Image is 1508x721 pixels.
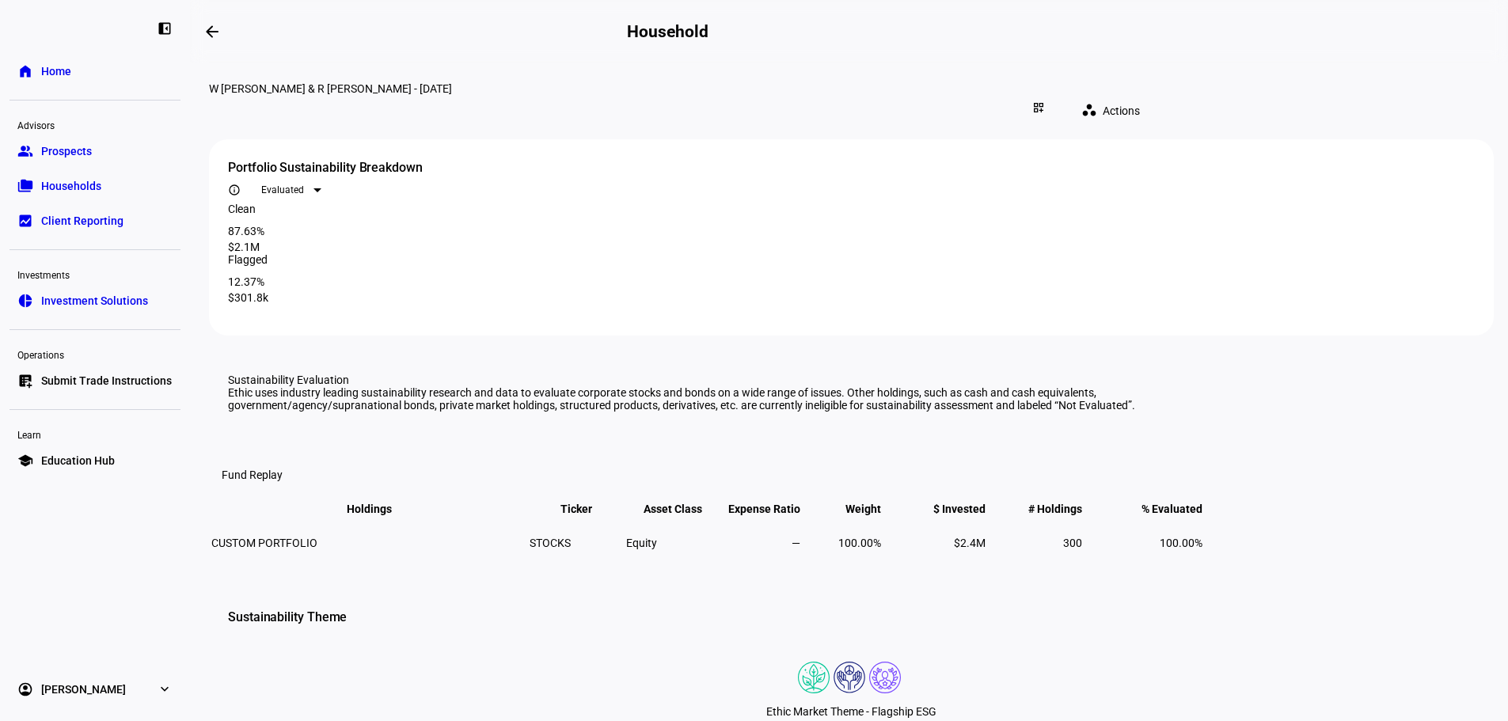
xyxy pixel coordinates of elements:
eth-mat-symbol: account_circle [17,681,33,697]
a: homeHome [9,55,180,87]
span: Prospects [41,143,92,159]
mat-icon: arrow_backwards [203,22,222,41]
eth-mat-symbol: group [17,143,33,159]
mat-icon: workspaces [1081,102,1097,118]
span: Evaluated [261,184,304,195]
div: W Hofmann & R Welling - August 26, 2025 [209,82,1159,95]
div: Advisors [9,113,180,135]
span: $2.4M [954,537,986,549]
span: Ticker [560,503,592,515]
div: Sustainability Evaluation [228,374,1475,386]
div: 87.63% [228,225,1320,237]
div: Sustainability Theme [209,589,1494,646]
span: Asset Class [644,503,702,515]
eth-mat-symbol: home [17,63,33,79]
mat-icon: dashboard_customize [1032,101,1045,114]
button: Actions [1069,95,1159,127]
div: Learn [9,423,180,445]
img: corporateEthics.colored.svg [869,662,901,693]
eth-mat-symbol: bid_landscape [17,213,33,229]
span: Expense Ratio [728,503,800,515]
span: Submit Trade Instructions [41,373,172,389]
span: 300 [1063,537,1082,549]
eth-data-table-title: Fund Replay [222,469,283,481]
div: 12.37% [228,275,1475,288]
h2: Household [627,22,708,41]
span: Weight [845,503,881,515]
span: Education Hub [41,453,115,469]
a: folder_copyHouseholds [9,170,180,202]
span: Equity [626,537,657,549]
span: % Evaluated [1141,503,1202,515]
a: bid_landscapeClient Reporting [9,205,180,237]
img: climateChange.colored.svg [798,662,830,693]
div: Flagged [228,253,1475,266]
eth-mat-symbol: folder_copy [17,178,33,194]
span: CUSTOM PORTFOLIO [211,537,317,549]
span: — [792,537,800,549]
span: STOCKS [530,537,571,549]
div: Ethic Market Theme - Flagship ESG [209,705,1494,718]
span: $ Invested [933,503,986,515]
span: # Holdings [1028,503,1082,515]
a: groupProspects [9,135,180,167]
div: Operations [9,343,180,365]
div: Ethic uses industry leading sustainability research and data to evaluate corporate stocks and bon... [228,386,1163,412]
span: Holdings [347,503,392,515]
img: humanRights.colored.svg [834,662,865,693]
eth-mat-symbol: expand_more [157,681,173,697]
eth-mat-symbol: school [17,453,33,469]
span: Actions [1103,95,1140,127]
div: Investments [9,263,180,285]
mat-icon: info_outline [228,184,241,196]
span: Client Reporting [41,213,123,229]
a: pie_chartInvestment Solutions [9,285,180,317]
div: Portfolio Sustainability Breakdown [228,158,1475,177]
span: 100.00% [1160,537,1202,549]
span: 100.00% [838,537,881,549]
span: Home [41,63,71,79]
div: Clean [228,203,1320,215]
span: Households [41,178,101,194]
eth-mat-symbol: left_panel_close [157,21,173,36]
div: $2.1M [228,241,1320,253]
span: Investment Solutions [41,293,148,309]
eth-mat-symbol: list_alt_add [17,373,33,389]
eth-mat-symbol: pie_chart [17,293,33,309]
div: $301.8k [228,291,1475,304]
span: [PERSON_NAME] [41,681,126,697]
eth-quick-actions: Actions [1056,95,1159,127]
